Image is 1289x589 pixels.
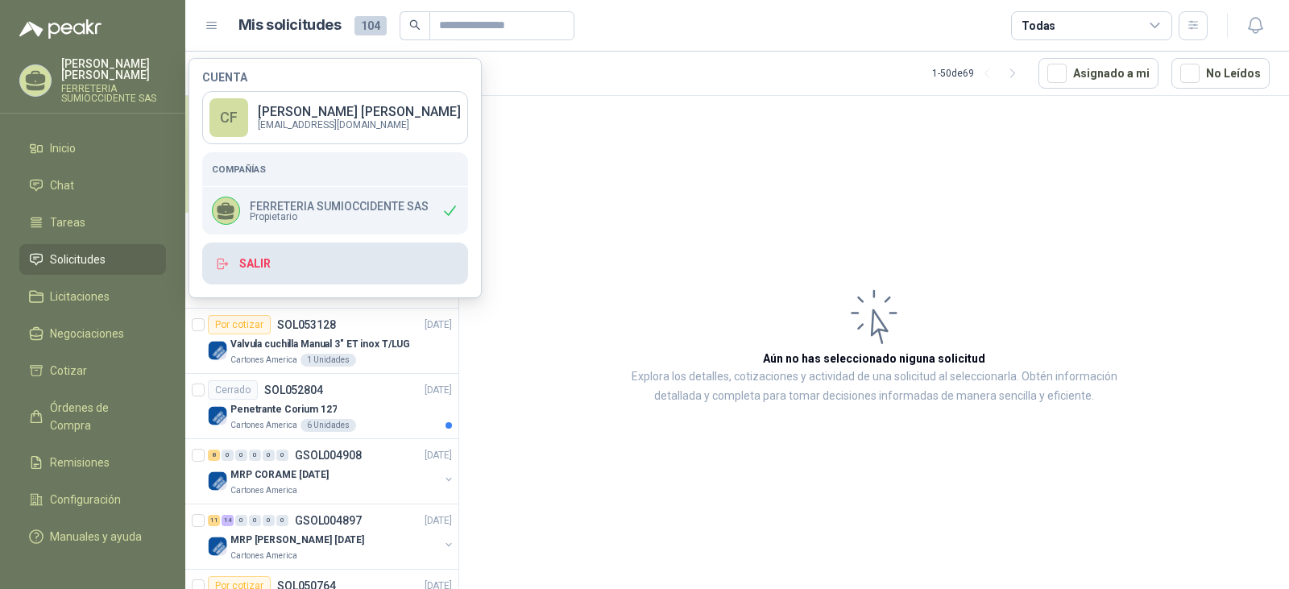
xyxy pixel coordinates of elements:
[249,515,261,526] div: 0
[932,60,1026,86] div: 1 - 50 de 69
[208,450,220,461] div: 8
[19,447,166,478] a: Remisiones
[258,120,461,130] p: [EMAIL_ADDRESS][DOMAIN_NAME]
[230,467,329,483] p: MRP CORAME [DATE]
[208,446,455,497] a: 8 0 0 0 0 0 GSOL004908[DATE] Company LogoMRP CORAME [DATE]Cartones America
[19,170,166,201] a: Chat
[50,491,121,508] span: Configuración
[763,350,985,367] h3: Aún no has seleccionado niguna solicitud
[208,537,227,556] img: Company Logo
[295,450,362,461] p: GSOL004908
[19,521,166,552] a: Manuales y ayuda
[295,515,362,526] p: GSOL004897
[50,214,85,231] span: Tareas
[230,533,364,548] p: MRP [PERSON_NAME] [DATE]
[61,84,166,103] p: FERRETERIA SUMIOCCIDENTE SAS
[185,374,458,439] a: CerradoSOL052804[DATE] Company LogoPenetrante Corium 127Cartones America6 Unidades
[238,14,342,37] h1: Mis solicitudes
[19,207,166,238] a: Tareas
[620,367,1128,406] p: Explora los detalles, cotizaciones y actividad de una solicitud al seleccionarla. Obtén informaci...
[230,337,410,352] p: Valvula cuchilla Manual 3" ET inox T/LUG
[277,319,336,330] p: SOL053128
[222,515,234,526] div: 14
[230,402,337,417] p: Penetrante Corium 127
[230,550,297,562] p: Cartones America
[230,354,297,367] p: Cartones America
[202,243,468,284] button: Salir
[202,72,468,83] h4: Cuenta
[249,450,261,461] div: 0
[1022,17,1055,35] div: Todas
[263,450,275,461] div: 0
[208,315,271,334] div: Por cotizar
[61,58,166,81] p: [PERSON_NAME] [PERSON_NAME]
[425,383,452,398] p: [DATE]
[208,341,227,360] img: Company Logo
[202,91,468,144] a: CF[PERSON_NAME] [PERSON_NAME][EMAIL_ADDRESS][DOMAIN_NAME]
[208,380,258,400] div: Cerrado
[258,106,461,118] p: [PERSON_NAME] [PERSON_NAME]
[1038,58,1158,89] button: Asignado a mi
[212,162,458,176] h5: Compañías
[50,528,142,545] span: Manuales y ayuda
[425,513,452,529] p: [DATE]
[222,450,234,461] div: 0
[276,515,288,526] div: 0
[50,251,106,268] span: Solicitudes
[1171,58,1270,89] button: No Leídos
[425,317,452,333] p: [DATE]
[50,325,124,342] span: Negociaciones
[50,362,87,380] span: Cotizar
[19,392,166,441] a: Órdenes de Compra
[208,406,227,425] img: Company Logo
[19,19,102,39] img: Logo peakr
[50,139,76,157] span: Inicio
[230,419,297,432] p: Cartones America
[19,484,166,515] a: Configuración
[19,133,166,164] a: Inicio
[235,450,247,461] div: 0
[250,201,429,212] p: FERRETERIA SUMIOCCIDENTE SAS
[185,309,458,374] a: Por cotizarSOL053128[DATE] Company LogoValvula cuchilla Manual 3" ET inox T/LUGCartones America1 ...
[208,511,455,562] a: 11 14 0 0 0 0 GSOL004897[DATE] Company LogoMRP [PERSON_NAME] [DATE]Cartones America
[50,288,110,305] span: Licitaciones
[354,16,387,35] span: 104
[250,212,429,222] span: Propietario
[19,281,166,312] a: Licitaciones
[235,515,247,526] div: 0
[276,450,288,461] div: 0
[19,244,166,275] a: Solicitudes
[409,19,421,31] span: search
[50,176,74,194] span: Chat
[300,419,356,432] div: 6 Unidades
[264,384,323,396] p: SOL052804
[208,515,220,526] div: 11
[209,98,248,137] div: CF
[50,454,110,471] span: Remisiones
[300,354,356,367] div: 1 Unidades
[425,448,452,463] p: [DATE]
[263,515,275,526] div: 0
[50,399,151,434] span: Órdenes de Compra
[19,318,166,349] a: Negociaciones
[208,471,227,491] img: Company Logo
[19,355,166,386] a: Cotizar
[230,484,297,497] p: Cartones America
[202,187,468,234] div: FERRETERIA SUMIOCCIDENTE SASPropietario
